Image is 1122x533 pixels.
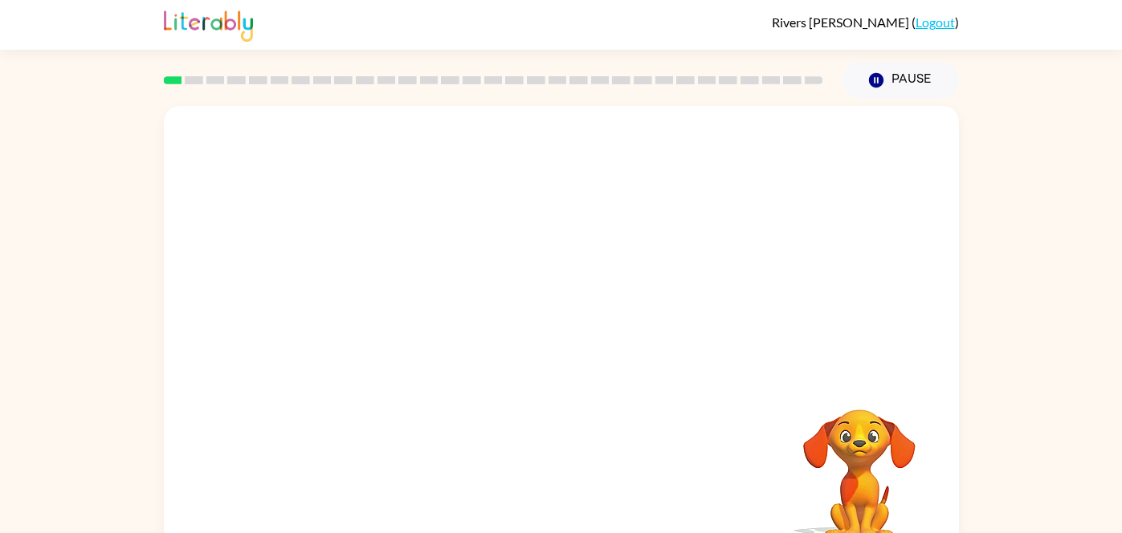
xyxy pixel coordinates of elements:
[772,14,912,30] span: Rivers [PERSON_NAME]
[843,62,959,99] button: Pause
[772,14,959,30] div: ( )
[164,6,253,42] img: Literably
[916,14,955,30] a: Logout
